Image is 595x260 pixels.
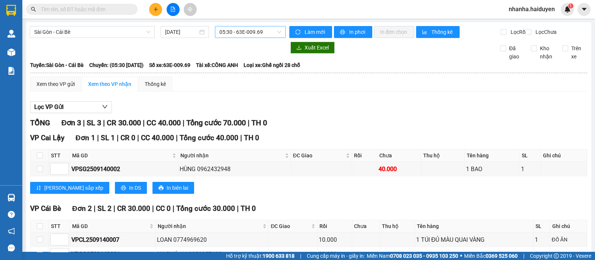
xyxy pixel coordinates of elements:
span: copyright [554,253,559,259]
th: Thu hộ [421,150,465,162]
strong: 1900 633 818 [263,253,295,259]
span: ĐC Giao [271,222,309,230]
button: printerIn biên lai [152,182,194,194]
span: | [176,134,178,142]
span: bar-chart [422,29,428,35]
span: Cung cấp máy in - giấy in: [307,252,365,260]
span: Tổng cước 40.000 [180,134,238,142]
button: plus [149,3,162,16]
span: Người nhận [180,151,283,160]
span: | [248,118,250,127]
span: Đơn 2 [72,204,92,213]
span: | [152,204,154,213]
div: 1 [521,164,540,174]
span: Số xe: 63E-009.69 [149,61,190,69]
span: | [173,204,174,213]
span: CC 40.000 [141,134,174,142]
span: SL 3 [87,118,101,127]
div: 1 BAO [466,164,518,174]
span: | [523,252,524,260]
div: 1 [535,250,549,259]
button: syncLàm mới [289,26,332,38]
th: Rồi [318,220,352,232]
span: Lọc Chưa [533,28,558,36]
span: Thống kê [431,28,454,36]
input: Tìm tên, số ĐT hoặc mã đơn [41,5,129,13]
span: VP Cái Bè [30,204,61,213]
span: Chuyến: (05:30 [DATE]) [89,61,144,69]
span: printer [158,185,164,191]
span: TH 0 [241,204,256,213]
th: Thu hộ [380,220,415,232]
span: | [300,252,301,260]
span: | [103,118,105,127]
span: down [102,104,108,110]
div: 40.000 [379,164,420,174]
td: VPSG2509140002 [70,162,178,176]
span: CR 30.000 [117,204,150,213]
button: printerIn DS [115,182,147,194]
th: STT [49,150,70,162]
span: Sài Gòn - Cái Bè [34,26,150,38]
div: ĐỒ ĂN [551,235,585,244]
span: 1 [569,3,572,9]
button: bar-chartThống kê [416,26,460,38]
button: sort-ascending[PERSON_NAME] sắp xếp [30,182,109,194]
div: 1 bịt [416,250,533,259]
div: HÙNG 0962432948 [180,164,290,174]
span: caret-down [581,6,588,13]
span: plus [153,7,158,12]
span: Trên xe [568,44,588,61]
div: 1 [535,235,549,244]
img: warehouse-icon [7,30,15,38]
span: Làm mới [305,28,326,36]
span: | [117,134,119,142]
button: file-add [167,3,180,16]
span: file-add [170,7,176,12]
div: Xem theo VP nhận [88,80,131,88]
span: Loại xe: Ghế ngồi 28 chỗ [244,61,300,69]
span: CC 40.000 [147,118,181,127]
span: ⚪️ [460,254,462,257]
th: Chưa [377,150,421,162]
div: VPSG2509140002 [71,164,177,174]
th: Tên hàng [415,220,534,232]
img: icon-new-feature [564,6,571,13]
span: SL 2 [97,204,112,213]
span: | [237,204,239,213]
button: downloadXuất Excel [290,42,335,54]
div: Xem theo VP gửi [36,80,75,88]
th: Ghi chú [541,150,587,162]
div: NK PHÚ AN 0356957638 [157,250,267,259]
th: Ghi chú [550,220,587,232]
span: Đã giao [506,44,525,61]
span: In DS [129,184,141,192]
th: SL [520,150,541,162]
div: 20.000 [319,250,351,259]
input: 14/09/2025 [165,28,198,36]
span: Đơn 1 [75,134,95,142]
span: | [94,204,96,213]
span: Lọc Rồi [508,28,528,36]
button: aim [184,3,197,16]
strong: 0369 525 060 [486,253,518,259]
span: | [143,118,145,127]
th: STT [49,220,70,232]
td: VPCL2509140007 [70,232,156,247]
span: | [183,118,184,127]
span: [PERSON_NAME] sắp xếp [44,184,103,192]
span: 05:30 - 63E-009.69 [219,26,281,38]
th: SL [534,220,550,232]
span: | [97,134,99,142]
span: notification [8,228,15,235]
button: caret-down [578,3,591,16]
button: printerIn phơi [334,26,372,38]
span: | [240,134,242,142]
img: warehouse-icon [7,194,15,202]
span: ĐC Giao [293,151,345,160]
span: Mã GD [72,151,171,160]
span: aim [187,7,193,12]
span: Mã GD [72,222,148,230]
span: Kho nhận [537,44,556,61]
span: printer [340,29,346,35]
